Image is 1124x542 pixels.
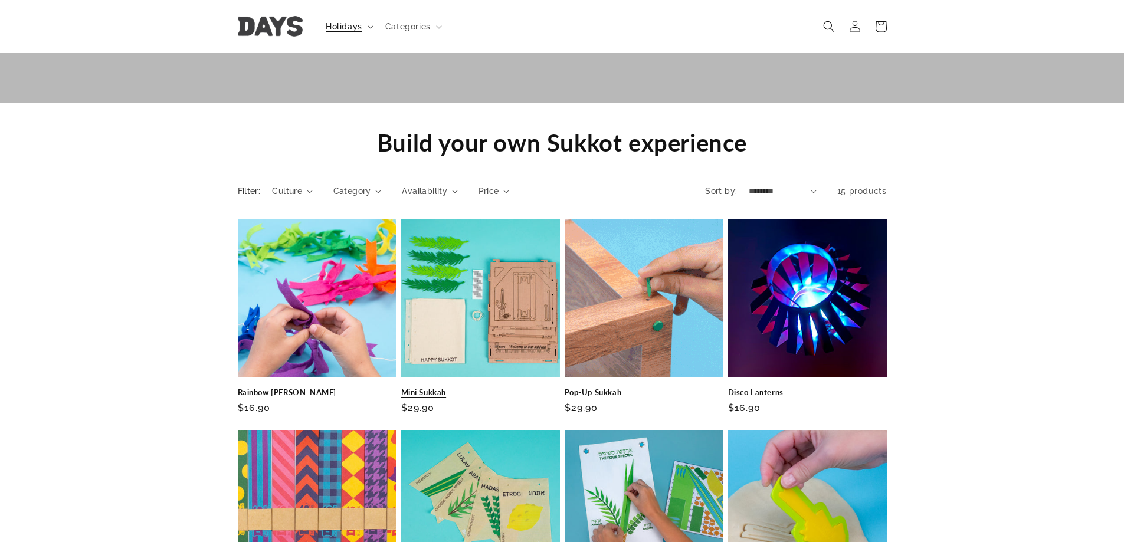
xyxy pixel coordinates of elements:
a: Disco Lanterns [728,387,887,398]
a: Mini Sukkah [401,387,560,398]
summary: Culture (0 selected) [272,185,312,198]
span: Category [333,185,371,198]
img: Days United [238,17,303,37]
label: Sort by: [705,186,737,196]
summary: Availability (0 selected) [402,185,457,198]
span: Holidays [326,21,362,32]
span: 15 products [837,186,887,196]
summary: Holidays [319,14,378,39]
summary: Search [816,14,842,40]
summary: Category (0 selected) [333,185,382,198]
span: Culture [272,185,302,198]
summary: Price [479,185,510,198]
span: Build your own Sukkot experience [377,129,747,157]
h2: Filter: [238,185,261,198]
a: Rainbow [PERSON_NAME] [238,387,396,398]
a: Pop-Up Sukkah [565,387,723,398]
span: Categories [385,21,431,32]
summary: Categories [378,14,447,39]
span: Price [479,185,499,198]
span: Availability [402,185,447,198]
